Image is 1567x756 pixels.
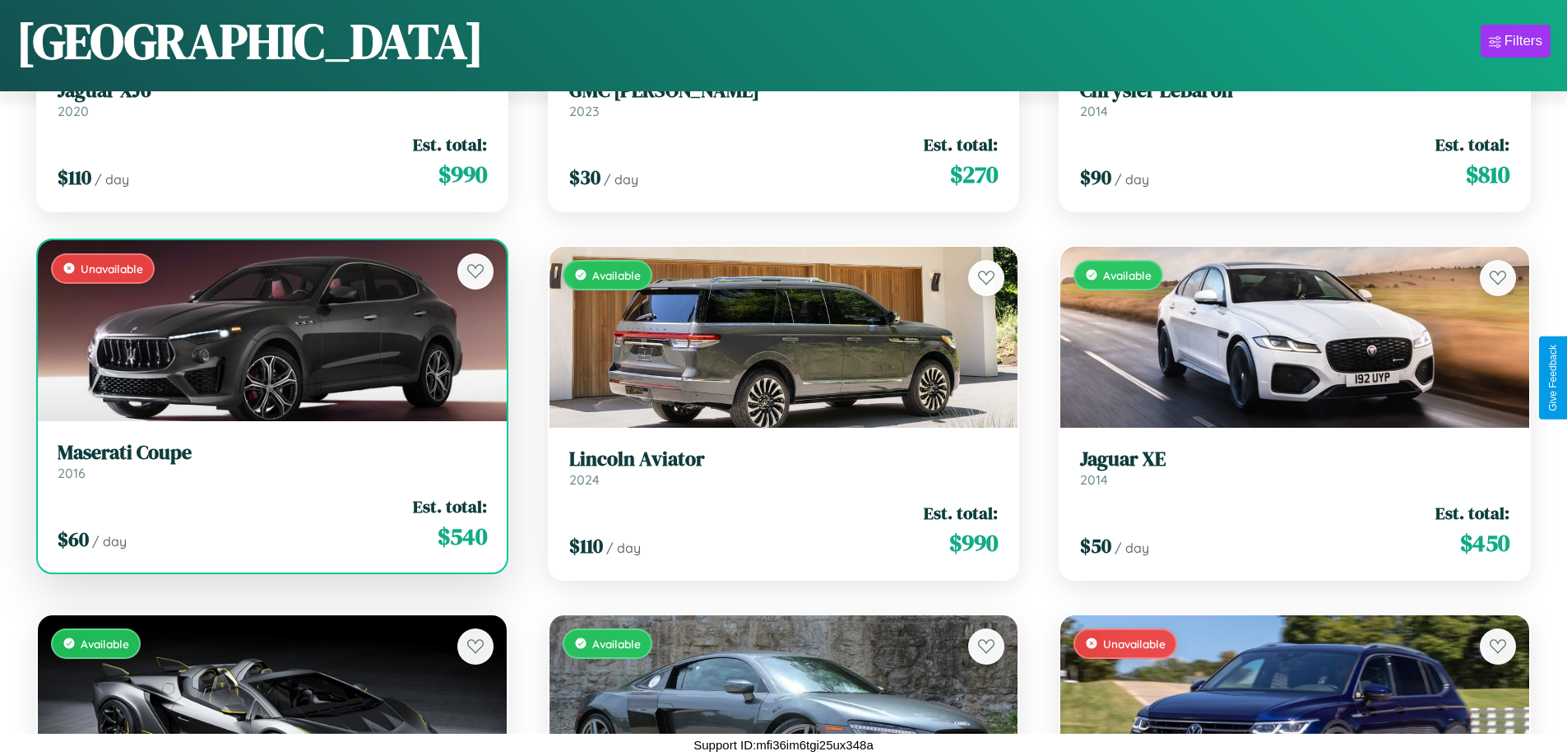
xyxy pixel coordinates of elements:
[413,494,487,518] span: Est. total:
[1080,532,1111,559] span: $ 50
[924,132,998,156] span: Est. total:
[81,637,129,651] span: Available
[58,441,487,481] a: Maserati Coupe2016
[604,171,638,188] span: / day
[569,448,999,471] h3: Lincoln Aviator
[592,637,641,651] span: Available
[58,79,487,119] a: Jaguar XJ62020
[16,7,484,75] h1: [GEOGRAPHIC_DATA]
[949,526,998,559] span: $ 990
[1080,448,1509,488] a: Jaguar XE2014
[1080,471,1108,488] span: 2014
[1080,79,1509,103] h3: Chrysler LeBaron
[438,520,487,553] span: $ 540
[1435,132,1509,156] span: Est. total:
[1080,448,1509,471] h3: Jaguar XE
[1080,164,1111,191] span: $ 90
[58,79,487,103] h3: Jaguar XJ6
[1504,33,1542,49] div: Filters
[58,465,86,481] span: 2016
[92,533,127,550] span: / day
[1103,637,1166,651] span: Unavailable
[1481,25,1551,58] button: Filters
[58,103,89,119] span: 2020
[924,501,998,525] span: Est. total:
[1435,501,1509,525] span: Est. total:
[569,448,999,488] a: Lincoln Aviator2024
[950,158,998,191] span: $ 270
[569,164,600,191] span: $ 30
[569,79,999,103] h3: GMC [PERSON_NAME]
[438,158,487,191] span: $ 990
[1547,345,1559,411] div: Give Feedback
[58,526,89,553] span: $ 60
[58,441,487,465] h3: Maserati Coupe
[81,262,143,276] span: Unavailable
[606,540,641,556] span: / day
[1103,268,1152,282] span: Available
[1115,171,1149,188] span: / day
[569,103,599,119] span: 2023
[1115,540,1149,556] span: / day
[569,532,603,559] span: $ 110
[569,79,999,119] a: GMC [PERSON_NAME]2023
[569,471,600,488] span: 2024
[95,171,129,188] span: / day
[592,268,641,282] span: Available
[1080,103,1108,119] span: 2014
[58,164,91,191] span: $ 110
[1460,526,1509,559] span: $ 450
[1080,79,1509,119] a: Chrysler LeBaron2014
[693,734,873,756] p: Support ID: mfi36im6tgi25ux348a
[1466,158,1509,191] span: $ 810
[413,132,487,156] span: Est. total:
